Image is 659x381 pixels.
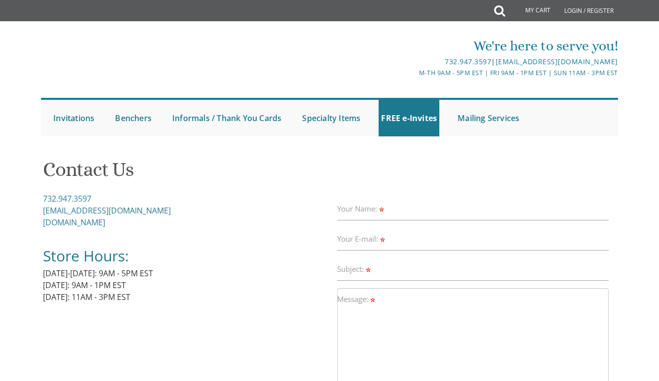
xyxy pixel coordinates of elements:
[234,36,618,56] div: We're here to serve you!
[504,1,557,21] a: My Cart
[337,264,372,274] label: Subject:
[445,57,491,66] a: 732.947.3597
[234,56,618,68] div: |
[455,100,522,136] a: Mailing Services
[380,238,385,242] img: Required
[113,100,154,136] a: Benchers
[43,217,105,228] a: [DOMAIN_NAME]
[366,268,370,272] img: Required
[337,234,387,244] label: Your E-mail:
[300,100,363,136] a: Specialty Items
[43,248,330,265] h2: Store Hours:
[43,205,171,216] a: [EMAIL_ADDRESS][DOMAIN_NAME]
[43,193,330,315] div: [DATE]-[DATE]: 9AM - 5PM EST [DATE]: 9AM - 1PM EST [DATE]: 11AM - 3PM EST
[379,100,439,136] a: FREE e-Invites
[496,57,618,66] a: [EMAIL_ADDRESS][DOMAIN_NAME]
[51,100,97,136] a: Invitations
[379,208,384,212] img: Required
[43,193,91,204] a: 732.947.3597
[170,100,284,136] a: Informals / Thank You Cards
[337,294,377,304] label: Message:
[43,159,616,188] h1: Contact Us
[337,204,386,214] label: Your Name:
[370,298,375,302] img: Required
[234,68,618,78] div: M-Th 9am - 5pm EST | Fri 9am - 1pm EST | Sun 11am - 3pm EST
